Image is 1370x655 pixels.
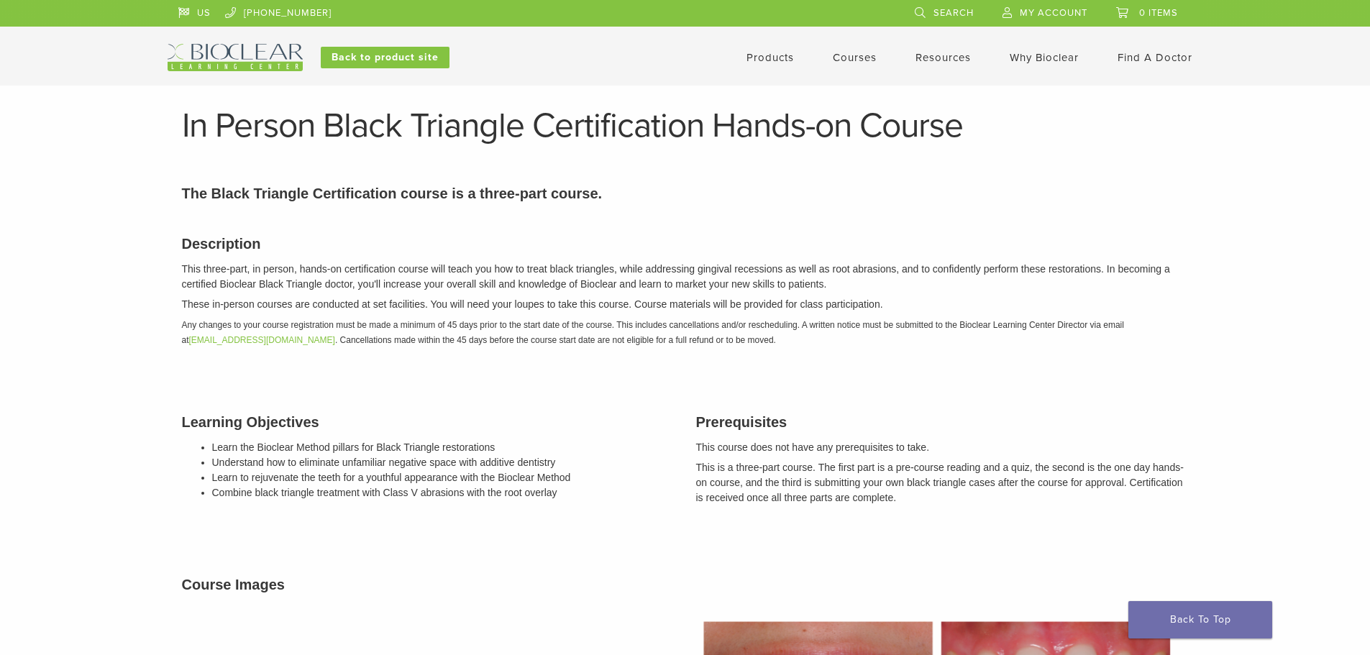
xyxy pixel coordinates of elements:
[1128,601,1272,638] a: Back To Top
[182,109,1189,143] h1: In Person Black Triangle Certification Hands-on Course
[182,320,1124,345] em: Any changes to your course registration must be made a minimum of 45 days prior to the start date...
[168,44,303,71] img: Bioclear
[1118,51,1192,64] a: Find A Doctor
[182,183,1189,204] p: The Black Triangle Certification course is a three-part course.
[212,440,675,455] li: Learn the Bioclear Method pillars for Black Triangle restorations
[1139,7,1178,19] span: 0 items
[182,233,1189,255] h3: Description
[321,47,449,68] a: Back to product site
[915,51,971,64] a: Resources
[696,440,1189,455] p: This course does not have any prerequisites to take.
[933,7,974,19] span: Search
[696,460,1189,505] p: This is a three-part course. The first part is a pre-course reading and a quiz, the second is the...
[1020,7,1087,19] span: My Account
[182,574,1189,595] h3: Course Images
[746,51,794,64] a: Products
[182,297,1189,312] p: These in-person courses are conducted at set facilities. You will need your loupes to take this c...
[212,485,675,500] li: Combine black triangle treatment with Class V abrasions with the root overlay
[182,411,675,433] h3: Learning Objectives
[1010,51,1079,64] a: Why Bioclear
[696,411,1189,433] h3: Prerequisites
[189,335,335,345] a: [EMAIL_ADDRESS][DOMAIN_NAME]
[212,455,675,470] li: Understand how to eliminate unfamiliar negative space with additive dentistry
[212,470,675,485] li: Learn to rejuvenate the teeth for a youthful appearance with the Bioclear Method
[833,51,877,64] a: Courses
[182,262,1189,292] p: This three-part, in person, hands-on certification course will teach you how to treat black trian...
